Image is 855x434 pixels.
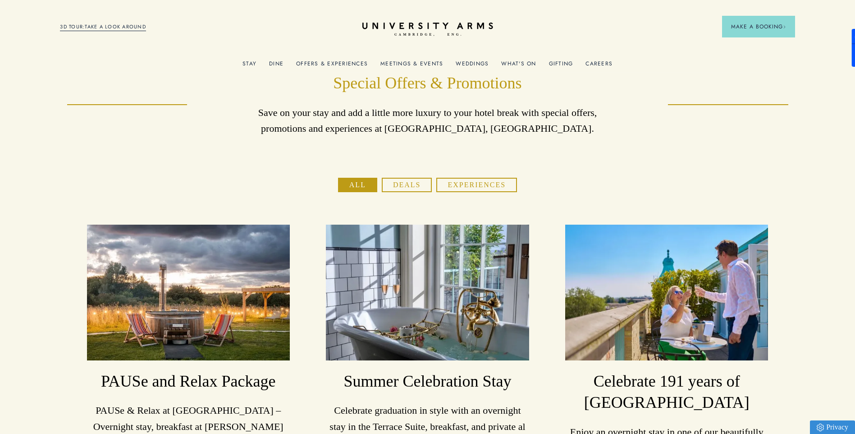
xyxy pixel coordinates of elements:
[296,60,368,72] a: Offers & Experiences
[247,105,608,136] p: Save on your stay and add a little more luxury to your hotel break with special offers, promotion...
[380,60,443,72] a: Meetings & Events
[722,16,795,37] button: Make a BookingArrow icon
[87,371,290,392] h3: PAUSe and Relax Package
[326,371,529,392] h3: Summer Celebration Stay
[362,23,493,37] a: Home
[783,25,786,28] img: Arrow icon
[338,178,377,192] button: All
[585,60,613,72] a: Careers
[565,225,768,360] img: image-06b67da7cef3647c57b18f70ec17f0183790af67-6000x4000-jpg
[731,23,786,31] span: Make a Booking
[436,178,517,192] button: Experiences
[817,424,824,431] img: Privacy
[565,371,768,414] h3: Celebrate 191 years of [GEOGRAPHIC_DATA]
[87,225,290,360] img: image-1171400894a375d9a931a68ffa7fe4bcc321ad3f-2200x1300-jpg
[810,420,855,434] a: Privacy
[501,60,536,72] a: What's On
[247,73,608,94] h1: Special Offers & Promotions
[382,178,432,192] button: Deals
[242,60,256,72] a: Stay
[60,23,146,31] a: 3D TOUR:TAKE A LOOK AROUND
[269,60,283,72] a: Dine
[456,60,489,72] a: Weddings
[549,60,573,72] a: Gifting
[326,225,529,360] img: image-a678a3d208f2065fc5890bd5da5830c7877c1e53-3983x2660-jpg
